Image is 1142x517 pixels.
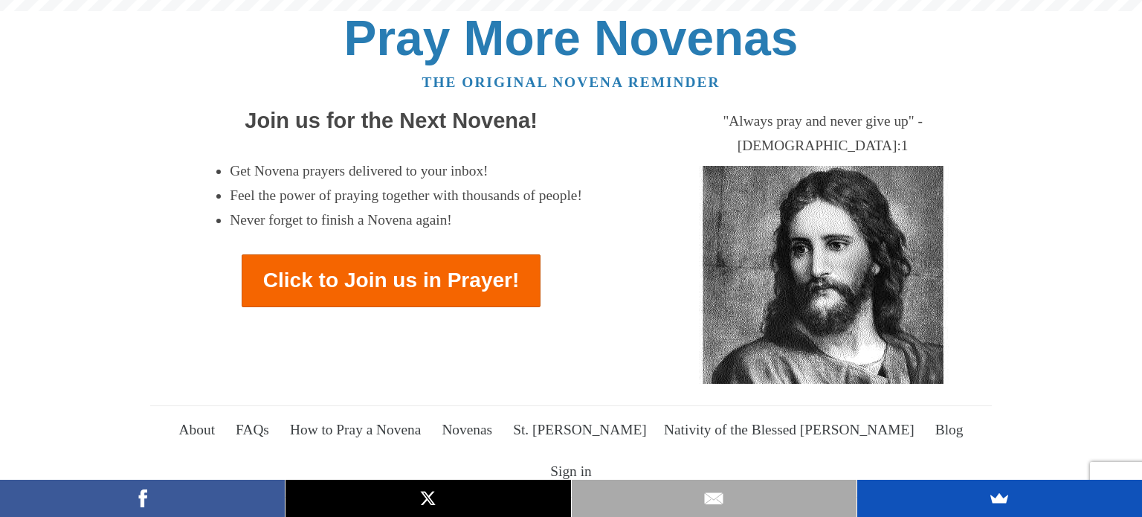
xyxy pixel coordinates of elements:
[655,409,923,451] a: Nativity of the Blessed [PERSON_NAME]
[150,109,631,133] h2: Join us for the Next Novena!
[857,480,1142,517] a: SumoMe
[654,109,992,158] div: "Always pray and never give up" - [DEMOGRAPHIC_DATA]:1
[285,480,570,517] a: X
[703,487,725,510] img: Email
[926,409,972,451] a: Blog
[132,487,154,510] img: Facebook
[572,480,856,517] a: Email
[344,10,799,65] a: Pray More Novenas
[227,409,277,451] a: FAQs
[230,159,582,184] li: Get Novena prayers delivered to your inbox!
[417,487,439,510] img: X
[170,409,224,451] a: About
[242,254,541,307] a: Click to Join us in Prayer!
[433,409,501,451] a: Novenas
[230,184,582,208] li: Feel the power of praying together with thousands of people!
[505,409,656,451] a: St. [PERSON_NAME]
[988,487,1010,510] img: SumoMe
[281,409,430,451] a: How to Pray a Novena
[542,452,601,493] a: Sign in
[422,74,720,90] a: The original novena reminder
[230,208,582,233] li: Never forget to finish a Novena again!
[681,166,965,384] img: Jesus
